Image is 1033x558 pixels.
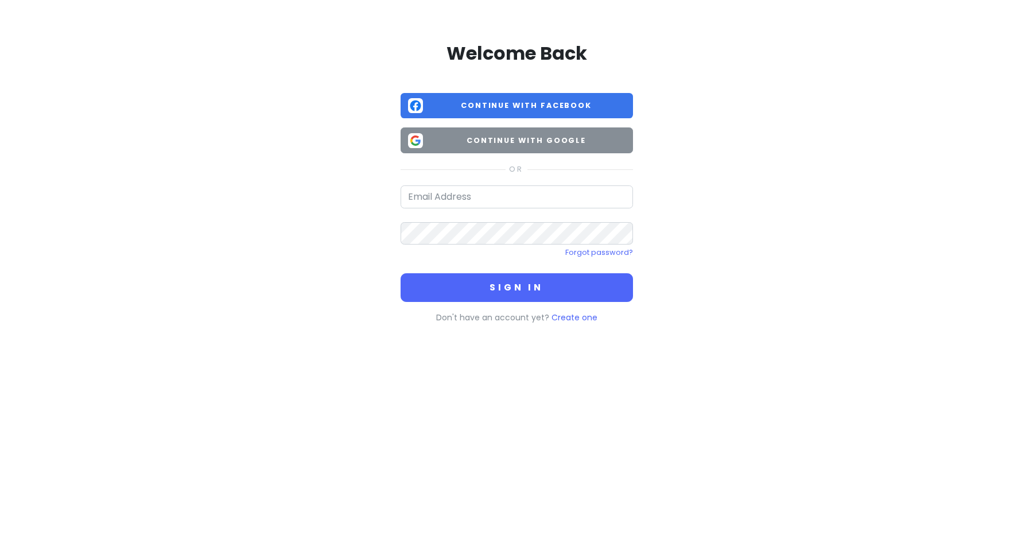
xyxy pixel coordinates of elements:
[401,185,633,208] input: Email Address
[408,98,423,113] img: Facebook logo
[428,100,626,111] span: Continue with Facebook
[552,312,597,323] a: Create one
[401,93,633,119] button: Continue with Facebook
[401,311,633,324] p: Don't have an account yet?
[401,273,633,302] button: Sign in
[401,41,633,65] h2: Welcome Back
[408,133,423,148] img: Google logo
[401,127,633,153] button: Continue with Google
[428,135,626,146] span: Continue with Google
[565,247,633,257] a: Forgot password?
